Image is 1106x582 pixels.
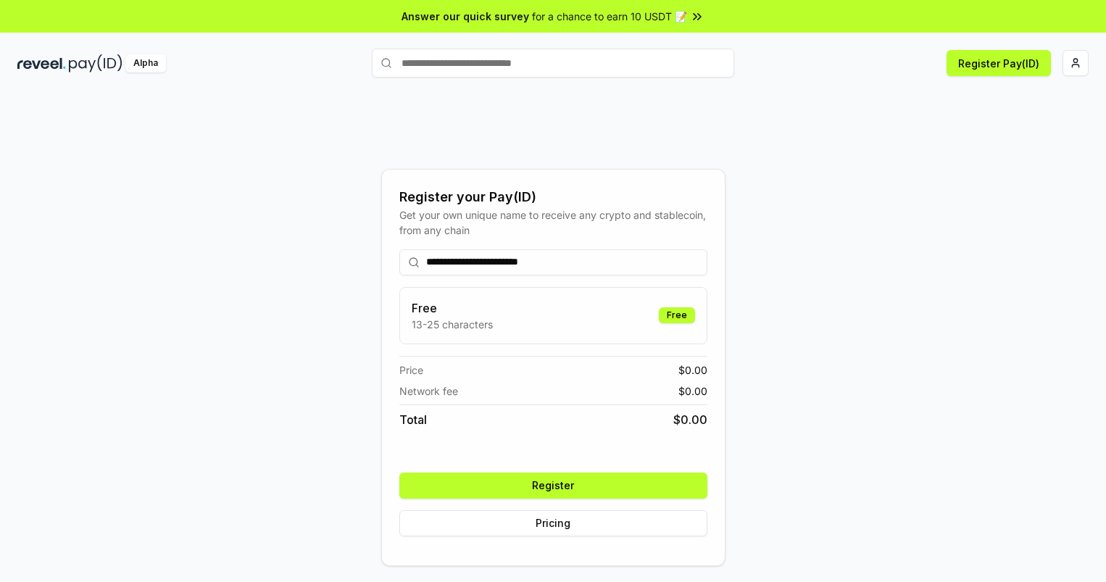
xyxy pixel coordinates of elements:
[412,317,493,332] p: 13-25 characters
[673,411,707,428] span: $ 0.00
[399,510,707,536] button: Pricing
[947,50,1051,76] button: Register Pay(ID)
[659,307,695,323] div: Free
[17,54,66,72] img: reveel_dark
[399,411,427,428] span: Total
[399,473,707,499] button: Register
[678,362,707,378] span: $ 0.00
[412,299,493,317] h3: Free
[678,383,707,399] span: $ 0.00
[399,383,458,399] span: Network fee
[402,9,529,24] span: Answer our quick survey
[399,362,423,378] span: Price
[399,187,707,207] div: Register your Pay(ID)
[69,54,122,72] img: pay_id
[532,9,687,24] span: for a chance to earn 10 USDT 📝
[125,54,166,72] div: Alpha
[399,207,707,238] div: Get your own unique name to receive any crypto and stablecoin, from any chain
